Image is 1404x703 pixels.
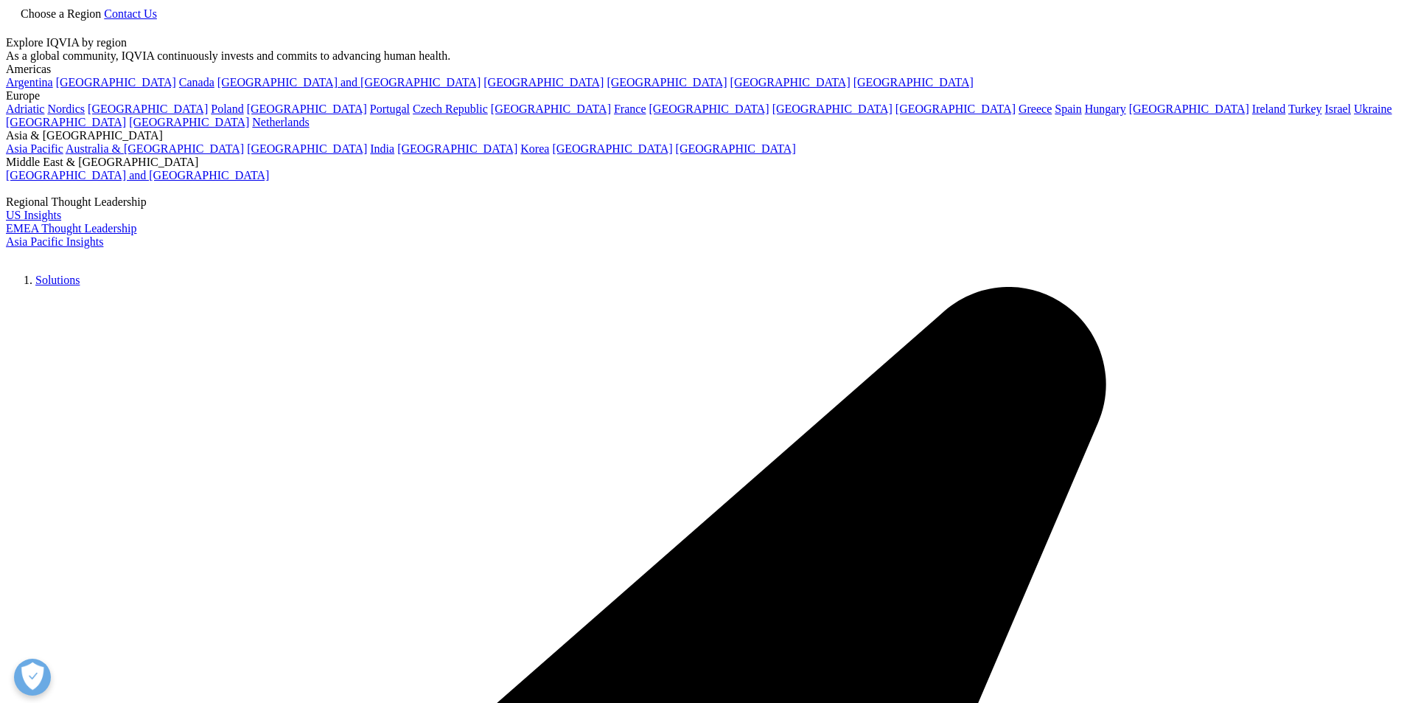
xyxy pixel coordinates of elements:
[129,116,249,128] a: [GEOGRAPHIC_DATA]
[66,142,244,155] a: Australia & [GEOGRAPHIC_DATA]
[676,142,796,155] a: [GEOGRAPHIC_DATA]
[1288,103,1322,115] a: Turkey
[47,103,85,115] a: Nordics
[1252,103,1285,115] a: Ireland
[1019,103,1052,115] a: Greece
[483,76,604,89] a: [GEOGRAPHIC_DATA]
[730,76,851,89] a: [GEOGRAPHIC_DATA]
[370,103,410,115] a: Portugal
[6,49,1398,63] div: As a global community, IQVIA continuously invests and commits to advancing human health.
[104,7,157,20] a: Contact Us
[88,103,208,115] a: [GEOGRAPHIC_DATA]
[520,142,549,155] a: Korea
[6,129,1398,142] div: Asia & [GEOGRAPHIC_DATA]
[1085,103,1126,115] a: Hungary
[1055,103,1081,115] a: Spain
[35,274,80,286] a: Solutions
[649,103,769,115] a: [GEOGRAPHIC_DATA]
[6,76,53,89] a: Argentina
[21,7,101,20] span: Choose a Region
[247,103,367,115] a: [GEOGRAPHIC_DATA]
[853,76,974,89] a: [GEOGRAPHIC_DATA]
[6,222,136,235] a: EMEA Thought Leadership
[397,142,517,155] a: [GEOGRAPHIC_DATA]
[6,195,1398,209] div: Regional Thought Leadership
[370,142,394,155] a: India
[491,103,611,115] a: [GEOGRAPHIC_DATA]
[895,103,1016,115] a: [GEOGRAPHIC_DATA]
[6,142,63,155] a: Asia Pacific
[247,142,367,155] a: [GEOGRAPHIC_DATA]
[6,235,103,248] a: Asia Pacific Insights
[211,103,243,115] a: Poland
[252,116,309,128] a: Netherlands
[14,659,51,696] button: Open Preferences
[6,209,61,221] a: US Insights
[607,76,727,89] a: [GEOGRAPHIC_DATA]
[6,63,1398,76] div: Americas
[6,103,44,115] a: Adriatic
[6,156,1398,169] div: Middle East & [GEOGRAPHIC_DATA]
[1354,103,1392,115] a: Ukraine
[6,89,1398,103] div: Europe
[217,76,481,89] a: [GEOGRAPHIC_DATA] and [GEOGRAPHIC_DATA]
[179,76,214,89] a: Canada
[1325,103,1352,115] a: Israel
[6,169,269,181] a: [GEOGRAPHIC_DATA] and [GEOGRAPHIC_DATA]
[552,142,672,155] a: [GEOGRAPHIC_DATA]
[1129,103,1249,115] a: [GEOGRAPHIC_DATA]
[6,116,126,128] a: [GEOGRAPHIC_DATA]
[6,36,1398,49] div: Explore IQVIA by region
[413,103,488,115] a: Czech Republic
[772,103,893,115] a: [GEOGRAPHIC_DATA]
[614,103,646,115] a: France
[56,76,176,89] a: [GEOGRAPHIC_DATA]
